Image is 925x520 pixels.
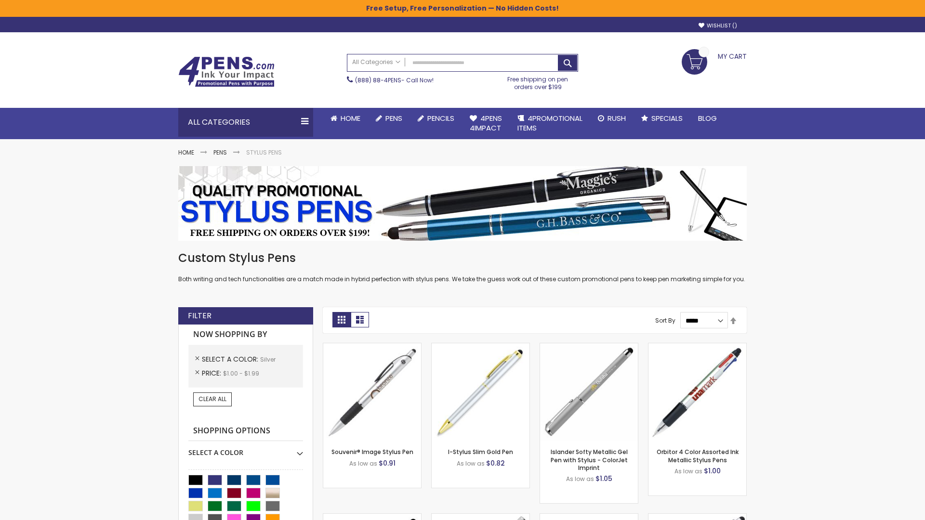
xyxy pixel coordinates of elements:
[657,448,739,464] a: Orbitor 4 Color Assorted Ink Metallic Stylus Pens
[188,311,211,321] strong: Filter
[704,466,721,476] span: $1.00
[427,113,454,123] span: Pencils
[355,76,434,84] span: - Call Now!
[178,166,747,241] img: Stylus Pens
[566,475,594,483] span: As low as
[223,369,259,377] span: $1.00 - $1.99
[178,250,747,266] h1: Custom Stylus Pens
[462,108,510,139] a: 4Pens4impact
[510,108,590,139] a: 4PROMOTIONALITEMS
[331,448,413,456] a: Souvenir® Image Stylus Pen
[457,459,485,468] span: As low as
[323,343,421,351] a: Souvenir® Image Stylus Pen-Silver
[202,354,260,364] span: Select A Color
[674,467,702,475] span: As low as
[178,148,194,156] a: Home
[486,458,505,468] span: $0.82
[448,448,513,456] a: I-Stylus Slim Gold Pen
[213,148,227,156] a: Pens
[699,22,737,29] a: Wishlist
[198,395,226,403] span: Clear All
[432,343,529,351] a: I-Stylus-Slim-Gold-Silver
[540,343,638,441] img: Islander Softy Metallic Gel Pen with Stylus - ColorJet Imprint-Silver
[410,108,462,129] a: Pencils
[349,459,377,468] span: As low as
[188,325,303,345] strong: Now Shopping by
[341,113,360,123] span: Home
[352,58,400,66] span: All Categories
[634,108,690,129] a: Specials
[379,458,396,468] span: $0.91
[246,148,282,156] strong: Stylus Pens
[202,368,223,378] span: Price
[648,343,746,441] img: Orbitor 4 Color Assorted Ink Metallic Stylus Pens-Silver
[332,312,351,327] strong: Grid
[188,421,303,442] strong: Shopping Options
[432,343,529,441] img: I-Stylus-Slim-Gold-Silver
[347,54,405,70] a: All Categories
[188,441,303,457] div: Select A Color
[193,392,232,406] a: Clear All
[517,113,582,133] span: 4PROMOTIONAL ITEMS
[178,108,313,137] div: All Categories
[355,76,401,84] a: (888) 88-4PENS
[178,56,275,87] img: 4Pens Custom Pens and Promotional Products
[368,108,410,129] a: Pens
[260,355,276,364] span: Silver
[651,113,683,123] span: Specials
[690,108,725,129] a: Blog
[323,343,421,441] img: Souvenir® Image Stylus Pen-Silver
[590,108,634,129] a: Rush
[608,113,626,123] span: Rush
[470,113,502,133] span: 4Pens 4impact
[551,448,628,471] a: Islander Softy Metallic Gel Pen with Stylus - ColorJet Imprint
[648,343,746,351] a: Orbitor 4 Color Assorted Ink Metallic Stylus Pens-Silver
[540,343,638,351] a: Islander Softy Metallic Gel Pen with Stylus - ColorJet Imprint-Silver
[595,474,612,483] span: $1.05
[498,72,579,91] div: Free shipping on pen orders over $199
[323,108,368,129] a: Home
[698,113,717,123] span: Blog
[655,316,675,325] label: Sort By
[385,113,402,123] span: Pens
[178,250,747,284] div: Both writing and tech functionalities are a match made in hybrid perfection with stylus pens. We ...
